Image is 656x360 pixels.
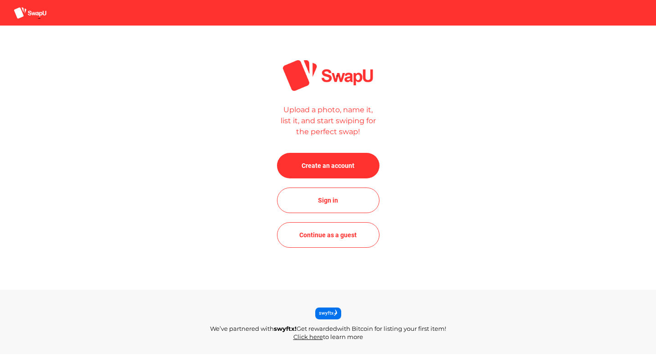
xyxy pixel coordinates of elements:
[299,230,357,240] span: Continue as a guest
[277,104,379,137] p: Upload a photo, name it, list it, and start swiping for the perfect swap!
[318,195,338,206] span: Sign in
[274,325,297,332] span: swyftx!
[323,333,363,340] span: to learn more
[277,222,379,248] button: Continue as a guest
[293,333,323,340] a: Click here
[302,160,354,171] span: Create an account
[297,325,337,332] span: Get rewarded
[210,325,274,332] span: We’ve partnered with
[337,325,446,332] span: with Bitcoin for listing your first item!
[277,188,379,213] button: Sign in
[315,308,341,316] img: Swyftx-logo.svg
[277,153,379,178] button: Create an account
